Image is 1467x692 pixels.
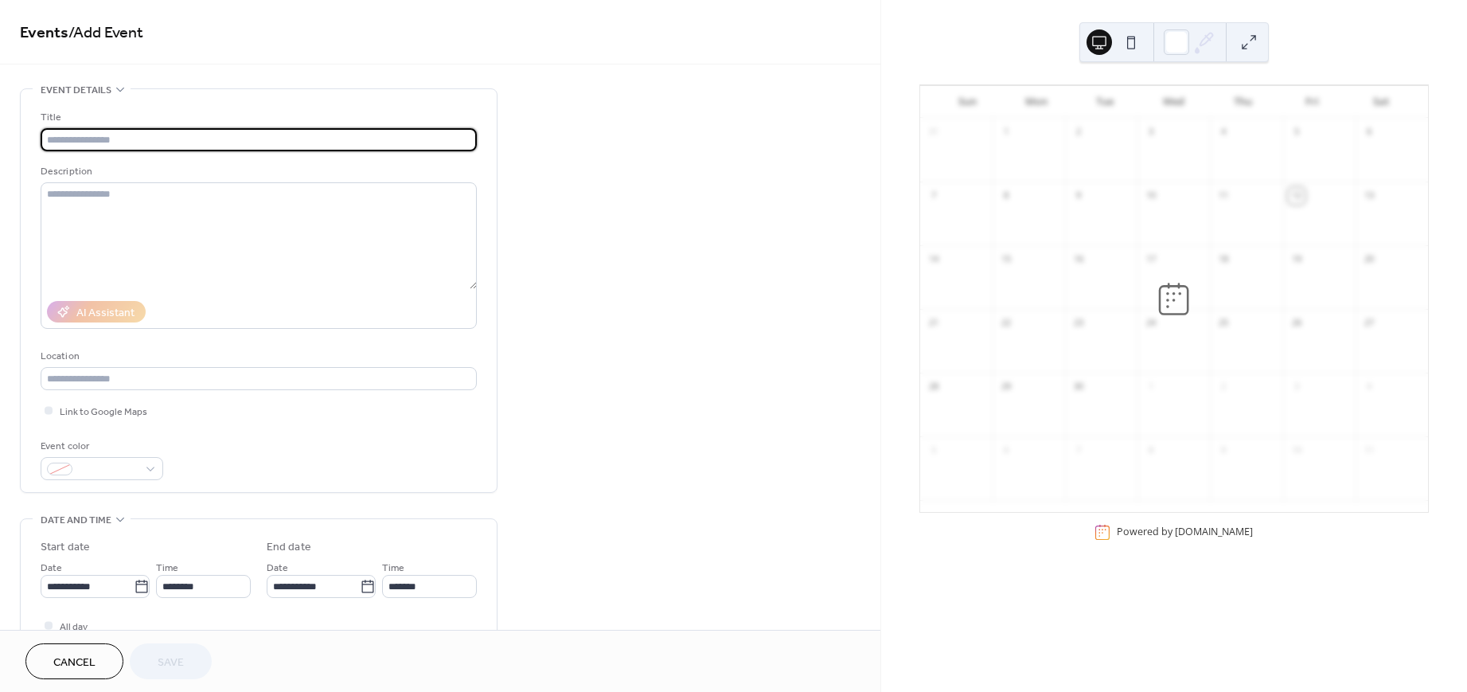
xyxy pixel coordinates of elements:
div: 20 [1360,251,1378,268]
span: Cancel [53,655,96,671]
div: 16 [1070,251,1087,268]
span: Time [156,560,178,577]
div: Sat [1346,86,1415,118]
div: 24 [1142,315,1160,332]
span: Date [41,560,62,577]
div: 9 [1215,442,1232,459]
div: Wed [1140,86,1209,118]
div: 1 [997,123,1015,141]
div: 29 [997,378,1015,396]
div: Powered by [1117,525,1253,538]
div: 12 [1288,187,1305,205]
div: Location [41,348,474,365]
div: 11 [1360,442,1378,459]
div: Sun [933,86,1002,118]
span: Date [267,560,288,577]
div: 1 [1142,378,1160,396]
div: 14 [925,251,942,268]
a: [DOMAIN_NAME] [1175,525,1253,538]
div: Mon [1001,86,1071,118]
div: 28 [925,378,942,396]
div: 6 [997,442,1015,459]
div: 21 [925,315,942,332]
div: 15 [997,251,1015,268]
div: 7 [925,187,942,205]
div: 4 [1360,378,1378,396]
div: 10 [1288,442,1305,459]
div: 17 [1142,251,1160,268]
div: 10 [1142,187,1160,205]
div: 19 [1288,251,1305,268]
span: Time [382,560,404,577]
div: 26 [1288,315,1305,332]
div: Event color [41,438,160,455]
span: Link to Google Maps [60,404,147,420]
div: 4 [1215,123,1232,141]
div: 31 [925,123,942,141]
div: 30 [1070,378,1087,396]
div: 23 [1070,315,1087,332]
div: 18 [1215,251,1232,268]
div: 8 [997,187,1015,205]
div: 2 [1070,123,1087,141]
div: 6 [1360,123,1378,141]
div: 5 [1288,123,1305,141]
button: Cancel [25,643,123,679]
div: 3 [1288,378,1305,396]
span: All day [60,619,88,635]
div: 5 [925,442,942,459]
div: Description [41,163,474,180]
div: 27 [1360,315,1378,332]
span: Date and time [41,512,111,529]
span: / Add Event [68,18,143,49]
div: 7 [1070,442,1087,459]
div: Start date [41,539,90,556]
a: Events [20,18,68,49]
div: Tue [1071,86,1140,118]
div: 25 [1215,315,1232,332]
div: 2 [1215,378,1232,396]
div: 3 [1142,123,1160,141]
div: Fri [1278,86,1347,118]
span: Event details [41,82,111,99]
div: 9 [1070,187,1087,205]
div: 13 [1360,187,1378,205]
div: 11 [1215,187,1232,205]
div: 8 [1142,442,1160,459]
div: Title [41,109,474,126]
div: End date [267,539,311,556]
div: 22 [997,315,1015,332]
div: Thu [1208,86,1278,118]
